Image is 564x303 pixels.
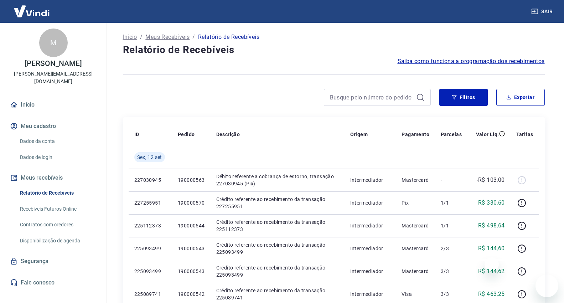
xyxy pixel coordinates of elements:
[123,43,545,57] h4: Relatório de Recebíveis
[178,131,195,138] p: Pedido
[535,274,558,297] iframe: Botão para abrir a janela de mensagens
[216,241,339,256] p: Crédito referente ao recebimento da transação 225093499
[178,291,205,298] p: 190000542
[478,290,505,298] p: R$ 463,25
[478,199,505,207] p: R$ 330,60
[216,219,339,233] p: Crédito referente ao recebimento da transação 225112373
[216,173,339,187] p: Débito referente a cobrança de estorno, transação 227030945 (Pix)
[402,222,429,229] p: Mastercard
[17,202,98,216] a: Recebíveis Futuros Online
[350,268,390,275] p: Intermediador
[17,233,98,248] a: Disponibilização de agenda
[17,217,98,232] a: Contratos com credores
[398,57,545,66] a: Saiba como funciona a programação dos recebimentos
[178,245,205,252] p: 190000543
[476,131,499,138] p: Valor Líq.
[402,245,429,252] p: Mastercard
[402,131,429,138] p: Pagamento
[134,199,166,206] p: 227255951
[402,268,429,275] p: Mastercard
[9,170,98,186] button: Meus recebíveis
[9,118,98,134] button: Meu cadastro
[216,287,339,301] p: Crédito referente ao recebimento da transação 225089741
[216,131,240,138] p: Descrição
[123,33,137,41] a: Início
[485,257,499,272] iframe: Fechar mensagem
[145,33,190,41] a: Meus Recebíveis
[350,131,368,138] p: Origem
[39,29,68,57] div: M
[441,176,462,184] p: -
[6,70,101,85] p: [PERSON_NAME][EMAIL_ADDRESS][DOMAIN_NAME]
[330,92,413,103] input: Busque pelo número do pedido
[192,33,195,41] p: /
[134,222,166,229] p: 225112373
[477,176,505,184] p: -R$ 103,00
[134,176,166,184] p: 227030945
[198,33,259,41] p: Relatório de Recebíveis
[441,268,462,275] p: 3/3
[17,134,98,149] a: Dados da conta
[441,291,462,298] p: 3/3
[134,268,166,275] p: 225093499
[478,244,505,253] p: R$ 144,60
[17,150,98,165] a: Dados de login
[216,264,339,278] p: Crédito referente ao recebimento da transação 225093499
[516,131,533,138] p: Tarifas
[350,245,390,252] p: Intermediador
[134,245,166,252] p: 225093499
[441,245,462,252] p: 2/3
[137,154,162,161] span: Sex, 12 set
[441,222,462,229] p: 1/1
[25,60,82,67] p: [PERSON_NAME]
[134,291,166,298] p: 225089741
[530,5,555,18] button: Sair
[9,0,55,22] img: Vindi
[402,291,429,298] p: Visa
[402,199,429,206] p: Pix
[9,275,98,291] a: Fale conosco
[178,176,205,184] p: 190000563
[178,268,205,275] p: 190000543
[402,176,429,184] p: Mastercard
[140,33,143,41] p: /
[350,291,390,298] p: Intermediador
[441,199,462,206] p: 1/1
[350,176,390,184] p: Intermediador
[216,196,339,210] p: Crédito referente ao recebimento da transação 227255951
[478,267,505,276] p: R$ 144,62
[9,97,98,113] a: Início
[134,131,139,138] p: ID
[178,222,205,229] p: 190000544
[17,186,98,200] a: Relatório de Recebíveis
[439,89,488,106] button: Filtros
[496,89,545,106] button: Exportar
[478,221,505,230] p: R$ 498,64
[441,131,462,138] p: Parcelas
[350,222,390,229] p: Intermediador
[350,199,390,206] p: Intermediador
[9,253,98,269] a: Segurança
[178,199,205,206] p: 190000570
